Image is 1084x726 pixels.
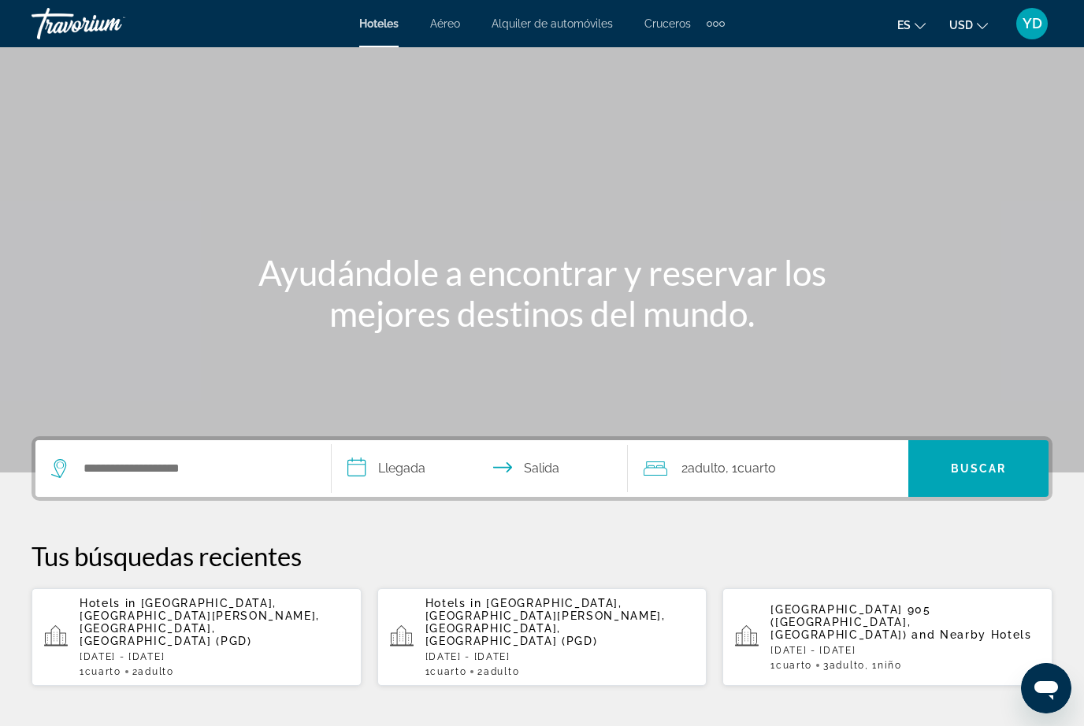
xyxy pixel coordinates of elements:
span: es [897,19,911,31]
span: Cuarto [430,666,466,677]
span: Cuarto [85,666,121,677]
button: Hotels in [GEOGRAPHIC_DATA], [GEOGRAPHIC_DATA][PERSON_NAME], [GEOGRAPHIC_DATA], [GEOGRAPHIC_DATA]... [32,587,362,687]
span: USD [949,19,973,31]
span: Cuarto [776,660,812,671]
span: YD [1023,16,1042,31]
span: 1 [770,660,812,671]
div: Search widget [35,440,1049,497]
h1: Ayudándole a encontrar y reservar los mejores destinos del mundo. [247,252,837,334]
span: Hotels in [425,597,482,609]
button: Extra navigation items [707,11,725,36]
span: [GEOGRAPHIC_DATA], [GEOGRAPHIC_DATA][PERSON_NAME], [GEOGRAPHIC_DATA], [GEOGRAPHIC_DATA] (PGD) [80,597,320,647]
p: [DATE] - [DATE] [425,651,695,662]
span: Cuarto [737,461,776,476]
a: Aéreo [430,17,460,30]
span: , 1 [726,457,776,480]
button: Hotels in [GEOGRAPHIC_DATA], [GEOGRAPHIC_DATA][PERSON_NAME], [GEOGRAPHIC_DATA], [GEOGRAPHIC_DATA]... [377,587,707,687]
span: Adulto [138,666,173,677]
button: User Menu [1012,7,1052,40]
a: Alquiler de automóviles [492,17,613,30]
span: 1 [425,666,467,677]
p: Tus búsquedas recientes [32,540,1052,572]
span: 2 [681,457,726,480]
button: Travelers: 2 adults, 0 children [628,440,908,497]
span: Niño [878,660,902,671]
button: Change currency [949,13,988,36]
span: [GEOGRAPHIC_DATA] 905 ([GEOGRAPHIC_DATA], [GEOGRAPHIC_DATA]) [770,603,930,641]
button: Select check in and out date [332,440,628,497]
p: [DATE] - [DATE] [80,651,349,662]
input: Search hotel destination [82,457,307,480]
span: , 1 [865,660,902,671]
span: Adulto [688,461,726,476]
span: 2 [132,666,174,677]
span: Adulto [484,666,519,677]
button: [GEOGRAPHIC_DATA] 905 ([GEOGRAPHIC_DATA], [GEOGRAPHIC_DATA]) and Nearby Hotels[DATE] - [DATE]1Cua... [722,587,1052,687]
a: Travorium [32,3,189,44]
a: Cruceros [644,17,691,30]
iframe: Button to launch messaging window [1021,663,1071,713]
button: Change language [897,13,926,36]
span: Adulto [830,660,865,671]
p: [DATE] - [DATE] [770,645,1040,656]
span: Hotels in [80,597,136,609]
a: Hoteles [359,17,399,30]
span: [GEOGRAPHIC_DATA], [GEOGRAPHIC_DATA][PERSON_NAME], [GEOGRAPHIC_DATA], [GEOGRAPHIC_DATA] (PGD) [425,597,666,647]
button: Search [908,440,1049,497]
span: 1 [80,666,121,677]
span: and Nearby Hotels [911,628,1032,641]
span: Buscar [951,462,1007,475]
span: 2 [477,666,519,677]
span: 3 [823,660,865,671]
